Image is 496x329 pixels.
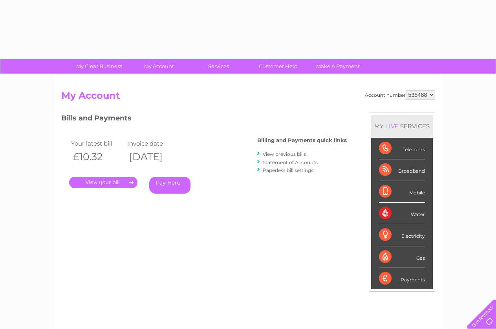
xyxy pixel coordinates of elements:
a: Statement of Accounts [263,159,318,165]
a: Paperless bill settings [263,167,313,173]
h2: My Account [61,90,435,105]
a: Services [186,59,251,74]
a: Make A Payment [306,59,370,74]
div: Water [379,203,425,224]
a: My Clear Business [67,59,132,74]
a: . [69,177,137,188]
div: Mobile [379,181,425,203]
a: My Account [126,59,191,74]
div: Telecoms [379,138,425,159]
div: Payments [379,268,425,289]
a: Customer Help [246,59,311,74]
div: Gas [379,246,425,268]
div: Broadband [379,159,425,181]
td: Your latest bill [69,138,126,149]
a: Pay Here [149,177,190,194]
h3: Bills and Payments [61,113,347,126]
div: MY SERVICES [371,115,433,137]
div: Account number [365,90,435,100]
a: View previous bills [263,151,306,157]
div: Electricity [379,224,425,246]
h4: Billing and Payments quick links [257,137,347,143]
th: [DATE] [125,149,182,165]
div: LIVE [384,122,400,130]
td: Invoice date [125,138,182,149]
th: £10.32 [69,149,126,165]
